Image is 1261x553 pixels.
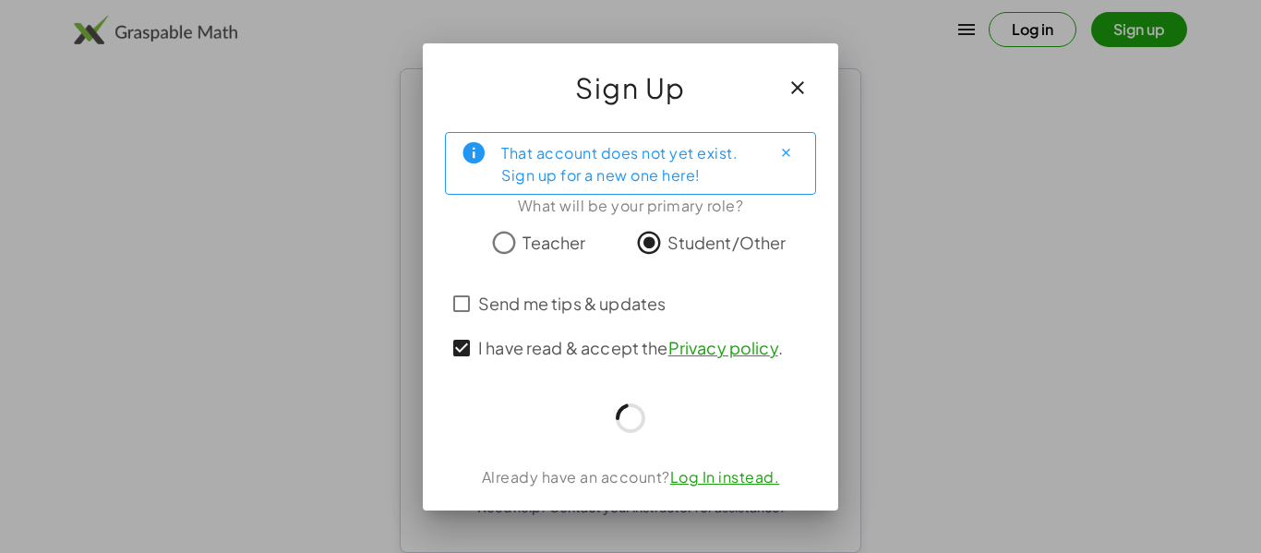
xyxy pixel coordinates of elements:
div: Already have an account? [445,466,816,488]
button: Close [771,138,800,168]
span: Teacher [522,230,585,255]
div: That account does not yet exist. Sign up for a new one here! [501,140,756,186]
a: Log In instead. [670,467,780,487]
span: Send me tips & updates [478,291,666,316]
span: Sign Up [575,66,686,110]
div: What will be your primary role? [445,195,816,217]
span: I have read & accept the . [478,335,783,360]
span: Student/Other [667,230,787,255]
a: Privacy policy [668,337,778,358]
